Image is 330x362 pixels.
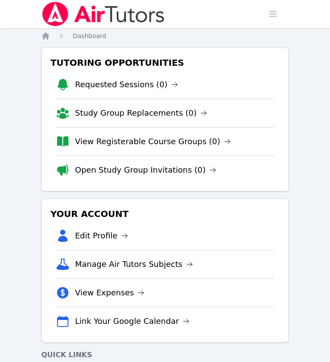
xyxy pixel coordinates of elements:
a: Study Group Replacements (0) [75,107,207,119]
a: Link Your Google Calendar [75,315,190,327]
a: Requested Sessions (0) [75,78,178,91]
span: Dashboard [73,32,106,39]
a: Manage Air Tutors Subjects [75,258,193,270]
a: View Expenses [75,287,144,299]
nav: Breadcrumb [41,32,289,40]
h4: Quick Links [41,350,289,360]
a: View Registerable Course Groups (0) [75,135,231,148]
a: Open Study Group Invitations (0) [75,164,216,176]
a: Edit Profile [75,230,128,242]
h3: Tutoring Opportunities [49,55,281,71]
h3: Your Account [49,206,281,222]
img: Air Tutors [41,2,165,26]
a: Dashboard [73,32,106,40]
